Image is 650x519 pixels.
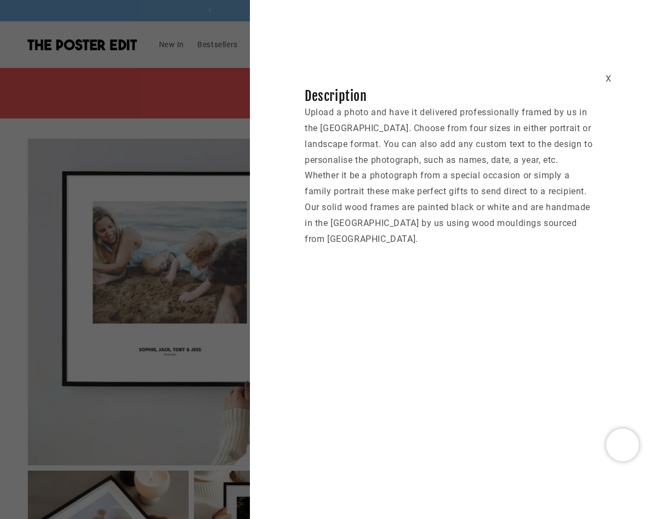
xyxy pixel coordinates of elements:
[606,428,639,461] iframe: Chatra live chat
[305,107,592,165] span: Upload a photo and have it delivered professionally framed by us in the [GEOGRAPHIC_DATA]. Choose...
[305,202,590,244] span: Our solid wood frames are painted black or white and are handmade in the [GEOGRAPHIC_DATA] by us ...
[305,170,587,196] span: Whether it be a photograph from a special occasion or simply a family portrait these make perfect...
[305,88,595,105] h2: Description
[606,71,612,87] div: X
